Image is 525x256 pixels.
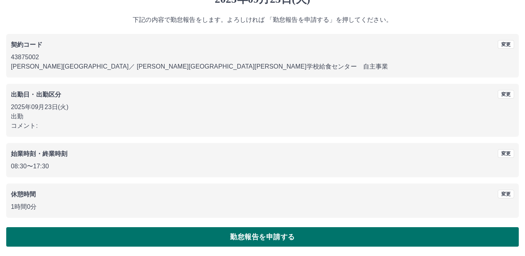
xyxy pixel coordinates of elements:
[498,90,514,99] button: 変更
[11,150,67,157] b: 始業時刻・終業時刻
[11,162,514,171] p: 08:30 〜 17:30
[11,121,514,131] p: コメント:
[11,112,514,121] p: 出勤
[11,41,42,48] b: 契約コード
[498,149,514,158] button: 変更
[11,91,61,98] b: 出勤日・出勤区分
[6,227,519,247] button: 勤怠報告を申請する
[11,191,36,198] b: 休憩時間
[498,190,514,198] button: 変更
[11,102,514,112] p: 2025年09月23日(火)
[11,62,514,71] p: [PERSON_NAME][GEOGRAPHIC_DATA] ／ [PERSON_NAME][GEOGRAPHIC_DATA][PERSON_NAME]学校給食センター 自主事業
[498,40,514,49] button: 変更
[6,15,519,25] p: 下記の内容で勤怠報告をします。よろしければ 「勤怠報告を申請する」を押してください。
[11,202,514,212] p: 1時間0分
[11,53,514,62] p: 43875002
